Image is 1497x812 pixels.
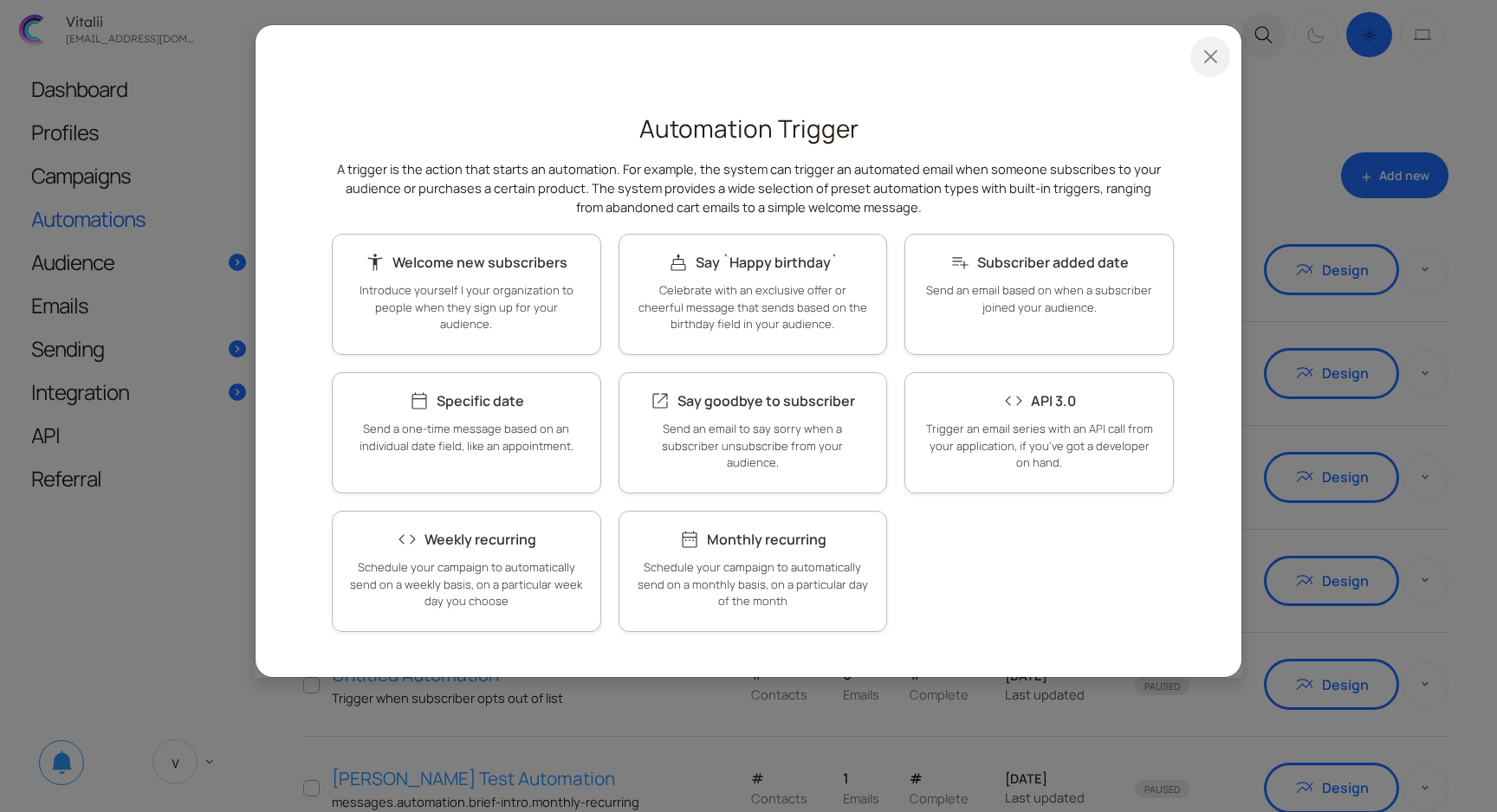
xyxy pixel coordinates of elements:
[332,159,1165,216] p: A trigger is the action that starts an automation. For example, the system can trigger an automat...
[1031,391,1076,410] span: API 3.0
[409,390,430,411] i: calendar_today
[677,391,855,410] span: Say goodbye to subscriber
[637,421,870,472] p: Send an email to say sorry when a subscriber unsubscribe from your audience.
[949,252,970,273] i: playlist_add
[424,530,536,549] span: Weekly recurring
[637,559,870,610] p: Schedule your campaign to automatically send on a monthly basis, on a particular day of the month
[668,252,689,273] i: cake
[397,529,418,550] i: code
[1003,390,1024,411] i: code
[332,372,601,493] a: calendar_today Specific date Send a one-time message based on an individual date field, like an a...
[637,282,870,333] p: Celebrate with an exclusive offer or cheerful message that sends based on the birthday field in y...
[1190,36,1230,77] button: Close
[650,390,671,411] i: launch
[696,253,838,272] span: Say `Happy birthday`
[332,234,601,355] a: accessibility_new Welcome new subscribers Introduce yourself | your organization to people when t...
[619,234,888,355] a: cake Say `Happy birthday` Celebrate with an exclusive offer or cheerful message that sends based ...
[437,391,524,410] span: Specific date
[619,511,888,632] a: date_range Monthly recurring Schedule your campaign to automatically send on a monthly basis, on ...
[365,252,386,273] i: accessibility_new
[904,234,1174,355] a: playlist_add Subscriber added date Send an email based on when a subscriber joined your audience.
[923,421,1156,472] p: Trigger an email series with an API call from your application, if you've got a developer on hand.
[350,559,583,610] p: Schedule your campaign to automatically send on a weekly basis, on a particular week day you choose
[707,530,826,549] span: Monthly recurring
[332,112,1165,145] h2: Automation Trigger
[923,282,1156,316] p: Send an email based on when a subscriber joined your audience.
[619,372,888,493] a: launch Say goodbye to subscriber Send an email to say sorry when a subscriber unsubscribe from yo...
[977,253,1129,272] span: Subscriber added date
[350,282,583,333] p: Introduce yourself | your organization to people when they sign up for your audience.
[350,421,583,454] p: Send a one-time message based on an individual date field, like an appointment.
[332,511,601,632] a: code Weekly recurring Schedule your campaign to automatically send on a weekly basis, on a partic...
[904,372,1174,493] a: code API 3.0 Trigger an email series with an API call from your application, if you've got a deve...
[392,253,567,272] span: Welcome new subscribers
[679,529,700,550] i: date_range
